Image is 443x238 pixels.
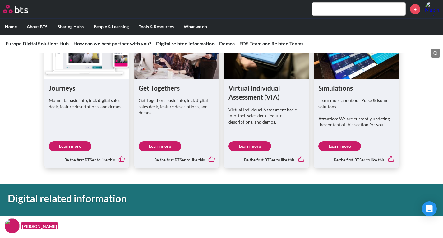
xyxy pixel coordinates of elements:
label: What we do [179,19,212,35]
a: How can we best partner with you? [73,40,151,46]
div: Be the first BTSer to like this. [49,151,125,164]
div: Be the first BTSer to like this. [318,151,395,164]
p: Virtual Individual Assessment basic info, incl. sales deck, feature descriptions, and demos. [228,107,305,125]
a: Learn more [49,141,91,151]
a: + [410,4,420,14]
a: Go home [3,5,40,13]
h1: Get Togethers [139,83,215,92]
div: Be the first BTSer to like this. [228,151,305,164]
p: Get Togethers basic info, incl. digital sales deck, feature descriptions, and demos. [139,97,215,116]
p: Momenta basic info, incl. digital sales deck, feature descriptions, and demos. [49,97,125,110]
p: : We are currently updating the content of this section for you! [318,116,395,128]
a: Learn more [139,141,181,151]
a: Learn more [228,141,271,151]
a: Digital related information [156,40,215,46]
img: BTS Logo [3,5,28,13]
figcaption: [PERSON_NAME] [21,222,58,230]
a: Europe Digital Solutions Hub [6,40,69,46]
h1: Journeys [49,83,125,92]
a: Profile [425,2,440,16]
p: Learn more about our Pulse & Isomer solutions. [318,97,395,110]
img: MubinAl Rashid [425,2,440,16]
a: EDS Team and Related Teams [239,40,303,46]
h1: Virtual Individual Assessment (VIA) [228,83,305,102]
div: Be the first BTSer to like this. [139,151,215,164]
a: Learn more [318,141,361,151]
h1: Digital related information [8,192,307,206]
div: Open Intercom Messenger [422,201,437,216]
label: Tools & Resources [134,19,179,35]
label: About BTS [22,19,53,35]
img: F [5,218,20,233]
label: People & Learning [89,19,134,35]
strong: Attention [318,116,337,121]
label: Sharing Hubs [53,19,89,35]
a: Demos [219,40,235,46]
h1: Simulations [318,83,395,92]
